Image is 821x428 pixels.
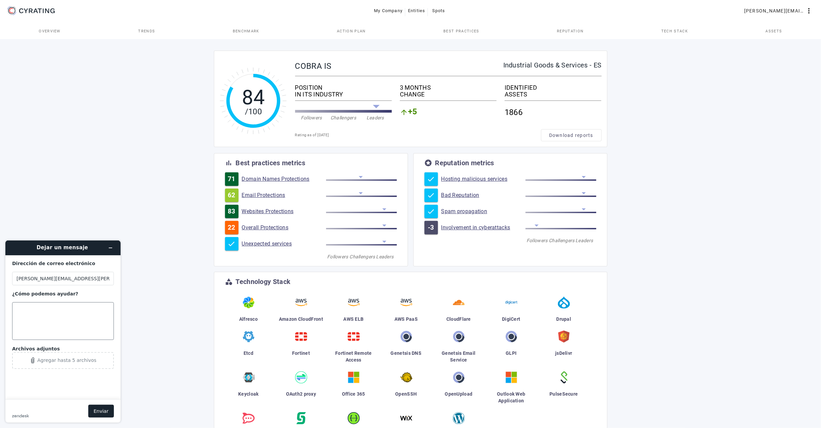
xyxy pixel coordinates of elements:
[239,316,258,322] span: Alfresco
[292,350,310,356] span: Fortinet
[236,278,291,285] div: Technology Stack
[497,391,525,403] span: Outlook Web Application
[225,369,272,409] a: Keycloak
[236,160,306,166] div: Best practices metrics
[330,328,377,369] a: Fortinet Remote Access
[238,391,258,397] span: Keycloak
[12,26,95,31] strong: Dirección de correo electrónico
[557,29,583,33] span: Reputation
[373,253,397,260] div: Leaders
[225,294,272,328] a: Alfresco
[225,328,272,369] a: Etcd
[295,91,392,98] div: IN ITS INDUSTRY
[394,316,418,322] span: AWS PaaS
[555,350,572,356] span: jsDelivr
[441,208,526,215] a: Spam propagation
[12,110,114,117] label: Archivos adjuntos
[400,108,408,116] mat-icon: arrow_upward
[502,316,520,322] span: DigiCert
[326,253,350,260] div: Followers
[295,132,541,139] div: Rating as of [DATE]
[427,191,435,199] mat-icon: check
[383,294,430,328] a: AWS PaaS
[242,192,326,199] a: Email Protections
[242,85,265,109] tspan: 84
[335,350,372,363] span: Fortinet Remote Access
[541,129,602,141] button: Download reports
[505,104,601,121] div: 1866
[573,237,596,244] div: Leaders
[435,369,482,409] a: OpenUpload
[245,107,261,116] tspan: /100
[441,192,526,199] a: Bad Reputation
[225,278,233,286] mat-icon: category
[13,5,37,11] span: Soporte
[359,114,391,121] div: Leaders
[228,176,235,182] span: 71
[661,29,688,33] span: Tech Stack
[432,5,445,16] span: Spots
[744,5,805,16] span: [PERSON_NAME][EMAIL_ADDRESS][PERSON_NAME][DOMAIN_NAME]
[242,240,326,247] a: Unexpected services
[29,9,96,17] h1: Dejar un mensaje
[327,114,359,121] div: Challengers
[383,369,430,409] a: OpenSSH
[343,316,364,322] span: AWS ELB
[295,114,327,121] div: Followers
[503,62,602,68] div: Industrial Goods & Services - ES
[228,192,235,199] span: 62
[408,5,425,16] span: Entities
[225,159,233,167] mat-icon: bar_chart
[12,56,78,61] strong: ¿Cómo podemos ayudar?
[37,122,96,128] div: Agregar hasta 5 archivos
[549,132,593,139] span: Download reports
[295,62,503,70] div: COBRA IS
[278,294,325,328] a: Amazon CloudFront
[12,117,114,134] button: Attachments
[88,170,114,182] button: Enviar
[540,328,588,369] a: jsDelivr
[446,316,471,322] span: CloudFlare
[428,224,434,231] span: -3
[138,29,155,33] span: Trends
[549,237,573,244] div: Challengers
[39,29,61,33] span: Overview
[435,328,482,369] a: Genetsis Email Service
[337,29,366,33] span: Action Plan
[372,5,406,17] button: My Company
[244,350,253,356] span: Etcd
[488,369,535,409] a: Outlook Web Application
[242,208,326,215] a: Websites Protections
[242,176,326,182] a: Domain Names Protections
[228,224,235,231] span: 22
[278,328,325,369] a: Fortinet
[350,253,373,260] div: Challengers
[441,176,526,182] a: Hosting malicious services
[374,5,403,16] span: My Company
[405,5,428,17] button: Entities
[505,84,601,91] div: IDENTIFIED
[427,207,435,216] mat-icon: check
[228,240,236,248] mat-icon: check
[445,391,473,397] span: OpenUpload
[330,369,377,409] a: Office 365
[286,391,316,397] span: OAuth2 proxy
[19,8,55,13] g: CYRATING
[383,328,430,369] a: Genetsis DNS
[395,391,417,397] span: OpenSSH
[441,224,526,231] a: Involvement in cyberattacks
[505,91,601,98] div: ASSETS
[427,175,435,183] mat-icon: check
[805,7,813,15] mat-icon: more_vert
[400,91,497,98] div: CHANGE
[766,29,782,33] span: Assets
[342,391,365,397] span: Office 365
[526,237,549,244] div: Followers
[228,208,235,215] span: 83
[424,159,433,167] mat-icon: stars
[408,108,417,116] span: +5
[540,369,588,409] a: PulseSecure
[741,5,816,17] button: [PERSON_NAME][EMAIL_ADDRESS][PERSON_NAME][DOMAIN_NAME]
[428,5,449,17] button: Spots
[443,29,479,33] span: Best practices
